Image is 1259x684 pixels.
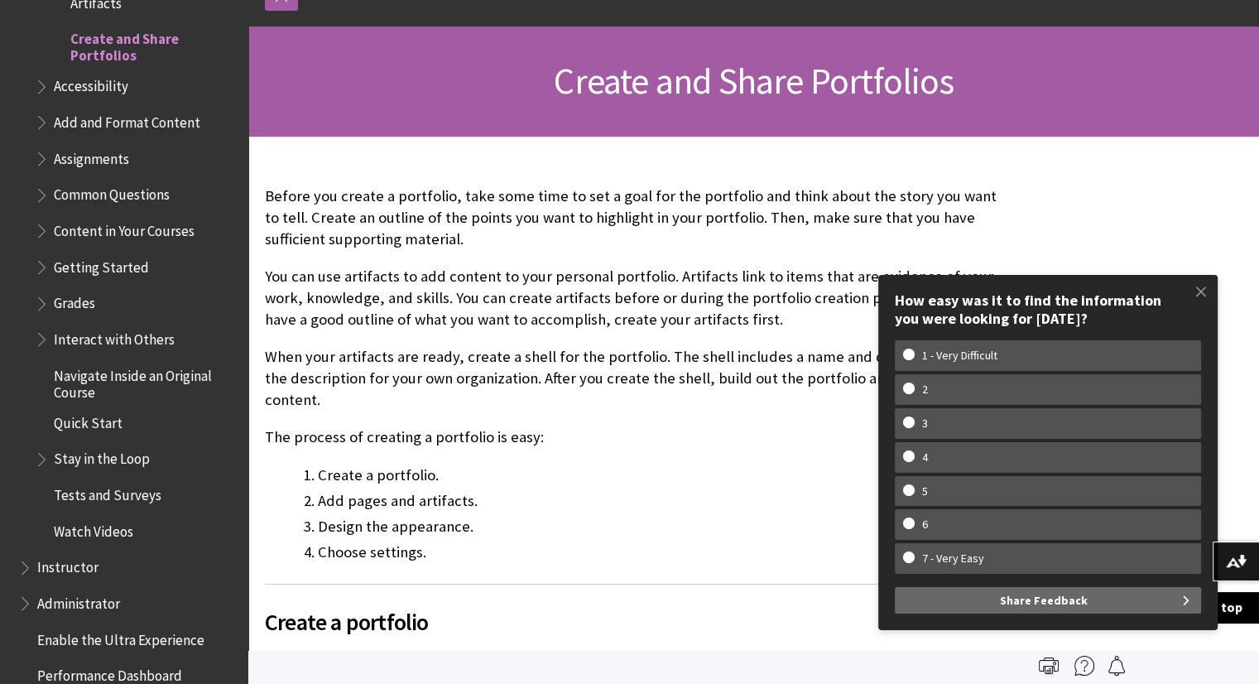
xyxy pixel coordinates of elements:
span: Add and Format Content [54,108,200,131]
p: When your artifacts are ready, create a shell for the portfolio. The shell includes a name and de... [265,346,997,412]
span: Grades [54,290,95,312]
li: Design the appearance. [318,515,997,538]
span: Create and Share Portfolios [70,26,237,65]
span: Common Questions [54,181,170,204]
w-span: 2 [903,383,947,397]
p: You can use artifacts to add content to your personal portfolio. Artifacts link to items that are... [265,266,997,331]
p: Before you create a portfolio, take some time to set a goal for the portfolio and think about the... [265,185,997,251]
p: The process of creating a portfolio is easy: [265,426,997,448]
span: Instructor [37,554,99,576]
w-span: 6 [903,518,947,532]
li: Choose settings. [318,541,997,564]
span: Interact with Others [54,325,175,348]
span: Quick Start [54,409,123,431]
w-span: 7 - Very Easy [903,552,1003,566]
li: Add pages and artifacts. [318,489,997,513]
span: Enable the Ultra Experience [37,626,204,648]
span: Create a portfolio [265,605,997,639]
w-span: 3 [903,417,947,431]
span: Create and Share Portfolios [554,58,953,104]
w-span: 4 [903,450,947,465]
span: Accessibility [54,73,128,95]
span: Assignments [54,145,129,167]
span: Stay in the Loop [54,446,150,468]
w-span: 5 [903,484,947,499]
span: Watch Videos [54,518,133,540]
span: Share Feedback [1000,587,1088,614]
span: Navigate Inside an Original Course [54,362,237,401]
img: Print [1039,656,1059,676]
img: Follow this page [1107,656,1127,676]
img: More help [1074,656,1094,676]
div: How easy was it to find the information you were looking for [DATE]? [895,291,1201,327]
w-span: 1 - Very Difficult [903,349,1016,363]
button: Share Feedback [895,587,1201,614]
li: Create a portfolio. [318,464,997,487]
span: Content in Your Courses [54,217,195,239]
span: Tests and Surveys [54,481,161,503]
span: Administrator [37,590,120,612]
span: Getting Started [54,253,149,276]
